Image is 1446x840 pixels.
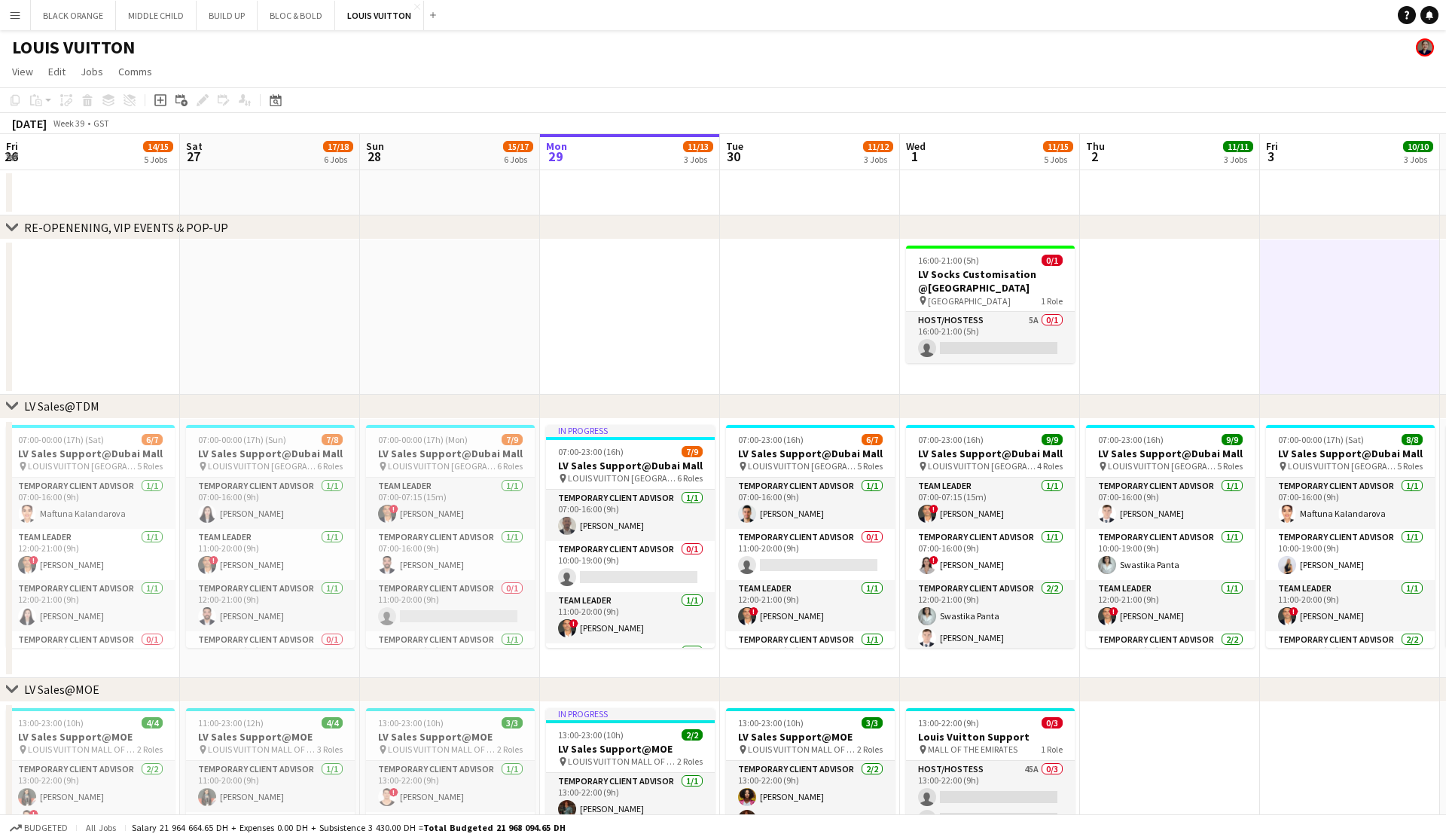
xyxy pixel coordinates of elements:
[906,425,1075,648] div: 07:00-23:00 (16h)9/9LV Sales Support@Dubai Mall LOUIS VUITTON [GEOGRAPHIC_DATA] - [GEOGRAPHIC_DAT...
[29,810,38,819] span: !
[1086,580,1255,631] app-card-role: Team Leader1/112:00-21:00 (9h)![PERSON_NAME]
[18,717,84,729] span: 13:00-23:00 (10h)
[198,717,264,729] span: 11:00-23:00 (12h)
[1403,141,1433,152] span: 10/10
[6,425,175,648] app-job-card: 07:00-00:00 (17h) (Sat)6/7LV Sales Support@Dubai Mall LOUIS VUITTON [GEOGRAPHIC_DATA] - [GEOGRAPH...
[497,744,523,755] span: 2 Roles
[863,141,893,152] span: 11/12
[546,425,715,648] div: In progress07:00-23:00 (16h)7/9LV Sales Support@Dubai Mall LOUIS VUITTON [GEOGRAPHIC_DATA] - [GEO...
[502,434,523,445] span: 7/9
[1043,141,1073,152] span: 11/15
[748,744,857,755] span: LOUIS VUITTON MALL OF THE EMIRATES
[546,742,715,756] h3: LV Sales Support@MOE
[6,447,175,460] h3: LV Sales Support@Dubai Mall
[423,822,566,833] span: Total Budgeted 21 968 094.65 DH
[683,141,713,152] span: 11/13
[1084,148,1105,165] span: 2
[906,730,1075,744] h3: Louis Vuitton Support
[12,116,47,131] div: [DATE]
[544,148,567,165] span: 29
[738,434,804,445] span: 07:00-23:00 (16h)
[1266,631,1435,704] app-card-role: Temporary Client Advisor2/212:00-21:00 (9h)
[1264,148,1278,165] span: 3
[389,788,398,797] span: !
[503,141,533,152] span: 15/17
[366,447,535,460] h3: LV Sales Support@Dubai Mall
[502,717,523,729] span: 3/3
[137,744,163,755] span: 2 Roles
[726,529,895,580] app-card-role: Temporary Client Advisor0/111:00-20:00 (9h)
[24,220,228,235] div: RE-OPENENING, VIP EVENTS & POP-UP
[75,62,109,81] a: Jobs
[904,148,926,165] span: 1
[1042,255,1063,266] span: 0/1
[12,36,135,59] h1: LOUIS VUITTON
[18,434,104,445] span: 07:00-00:00 (17h) (Sat)
[6,478,175,529] app-card-role: Temporary Client Advisor1/107:00-16:00 (9h)Maftuna Kalandarova
[8,820,70,836] button: Budgeted
[1266,478,1435,529] app-card-role: Temporary Client Advisor1/107:00-16:00 (9h)Maftuna Kalandarova
[546,139,567,153] span: Mon
[31,1,116,30] button: BLACK ORANGE
[186,139,203,153] span: Sat
[1217,460,1243,472] span: 5 Roles
[1086,478,1255,529] app-card-role: Temporary Client Advisor1/107:00-16:00 (9h)[PERSON_NAME]
[24,823,68,833] span: Budgeted
[186,447,355,460] h3: LV Sales Support@Dubai Mall
[906,246,1075,363] app-job-card: 16:00-21:00 (5h)0/1LV Socks Customisation @[GEOGRAPHIC_DATA] [GEOGRAPHIC_DATA]1 RoleHost/Hostess5...
[28,744,137,755] span: LOUIS VUITTON MALL OF THE EMIRATES
[6,580,175,631] app-card-role: Temporary Client Advisor1/112:00-21:00 (9h)[PERSON_NAME]
[497,460,523,472] span: 6 Roles
[929,556,938,565] span: !
[857,744,883,755] span: 2 Roles
[568,472,677,484] span: LOUIS VUITTON [GEOGRAPHIC_DATA] - [GEOGRAPHIC_DATA]
[81,65,103,78] span: Jobs
[546,459,715,472] h3: LV Sales Support@Dubai Mall
[749,607,758,616] span: !
[366,631,535,683] app-card-role: Temporary Client Advisor1/112:00-21:00 (9h)
[184,148,203,165] span: 27
[132,822,566,833] div: Salary 21 964 664.65 DH + Expenses 0.00 DH + Subsistence 3 430.00 DH =
[12,65,33,78] span: View
[682,729,703,741] span: 2/2
[906,529,1075,580] app-card-role: Temporary Client Advisor1/107:00-16:00 (9h)![PERSON_NAME]
[918,255,979,266] span: 16:00-21:00 (5h)
[504,154,532,165] div: 6 Jobs
[24,399,99,414] div: LV Sales@TDM
[142,717,163,729] span: 4/4
[6,730,175,744] h3: LV Sales Support@MOE
[186,730,355,744] h3: LV Sales Support@MOE
[29,556,38,565] span: !
[1086,529,1255,580] app-card-role: Temporary Client Advisor1/110:00-19:00 (9h)Swastika Panta
[186,425,355,648] div: 07:00-00:00 (17h) (Sun)7/8LV Sales Support@Dubai Mall LOUIS VUITTON [GEOGRAPHIC_DATA] - [GEOGRAPH...
[6,529,175,580] app-card-role: Team Leader1/112:00-21:00 (9h)![PERSON_NAME]
[366,425,535,648] div: 07:00-00:00 (17h) (Mon)7/9LV Sales Support@Dubai Mall LOUIS VUITTON [GEOGRAPHIC_DATA] - [GEOGRAPH...
[335,1,424,30] button: LOUIS VUITTON
[4,148,18,165] span: 26
[208,744,317,755] span: LOUIS VUITTON MALL OF THE EMIRATES
[258,1,335,30] button: BLOC & BOLD
[366,730,535,744] h3: LV Sales Support@MOE
[726,580,895,631] app-card-role: Team Leader1/112:00-21:00 (9h)![PERSON_NAME]
[323,141,353,152] span: 17/18
[50,118,87,129] span: Week 39
[1402,434,1423,445] span: 8/8
[322,434,343,445] span: 7/8
[906,267,1075,295] h3: LV Socks Customisation @[GEOGRAPHIC_DATA]
[364,148,384,165] span: 28
[857,460,883,472] span: 5 Roles
[929,505,938,514] span: !
[726,425,895,648] app-job-card: 07:00-23:00 (16h)6/7LV Sales Support@Dubai Mall LOUIS VUITTON [GEOGRAPHIC_DATA] - [GEOGRAPHIC_DAT...
[558,729,624,741] span: 13:00-23:00 (10h)
[1266,529,1435,580] app-card-role: Temporary Client Advisor1/110:00-19:00 (9h)[PERSON_NAME]
[388,744,497,755] span: LOUIS VUITTON MALL OF THE EMIRATES
[1041,744,1063,755] span: 1 Role
[1086,425,1255,648] app-job-card: 07:00-23:00 (16h)9/9LV Sales Support@Dubai Mall LOUIS VUITTON [GEOGRAPHIC_DATA] - [GEOGRAPHIC_DAT...
[1266,425,1435,648] app-job-card: 07:00-00:00 (17h) (Sat)8/8LV Sales Support@Dubai Mall LOUIS VUITTON [GEOGRAPHIC_DATA] - [GEOGRAPH...
[1223,141,1253,152] span: 11/11
[677,472,703,484] span: 6 Roles
[1266,139,1278,153] span: Fri
[558,446,624,457] span: 07:00-23:00 (16h)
